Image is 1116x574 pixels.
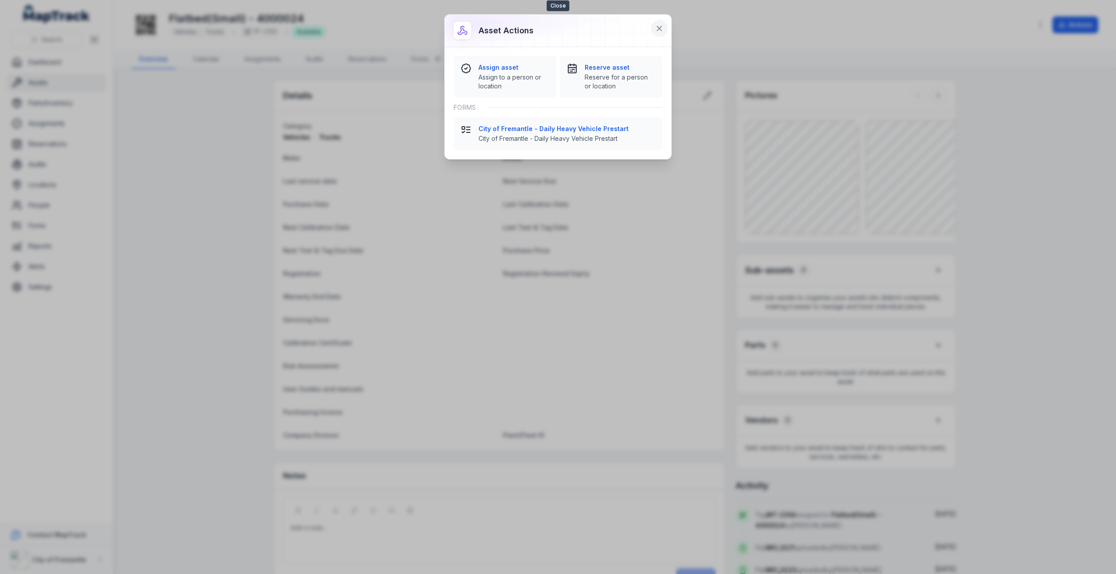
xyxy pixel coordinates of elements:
strong: Assign asset [478,63,549,72]
span: Assign to a person or location [478,73,549,91]
strong: Reserve asset [585,63,655,72]
button: Reserve assetReserve for a person or location [560,56,662,98]
button: Assign assetAssign to a person or location [454,56,556,98]
span: City of Fremantle - Daily Heavy Vehicle Prestart [478,134,655,143]
span: Close [547,0,570,11]
strong: City of Fremantle - Daily Heavy Vehicle Prestart [478,124,655,133]
div: Forms [454,98,662,117]
span: Reserve for a person or location [585,73,655,91]
h3: Asset actions [478,24,534,37]
button: City of Fremantle - Daily Heavy Vehicle PrestartCity of Fremantle - Daily Heavy Vehicle Prestart [454,117,662,150]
